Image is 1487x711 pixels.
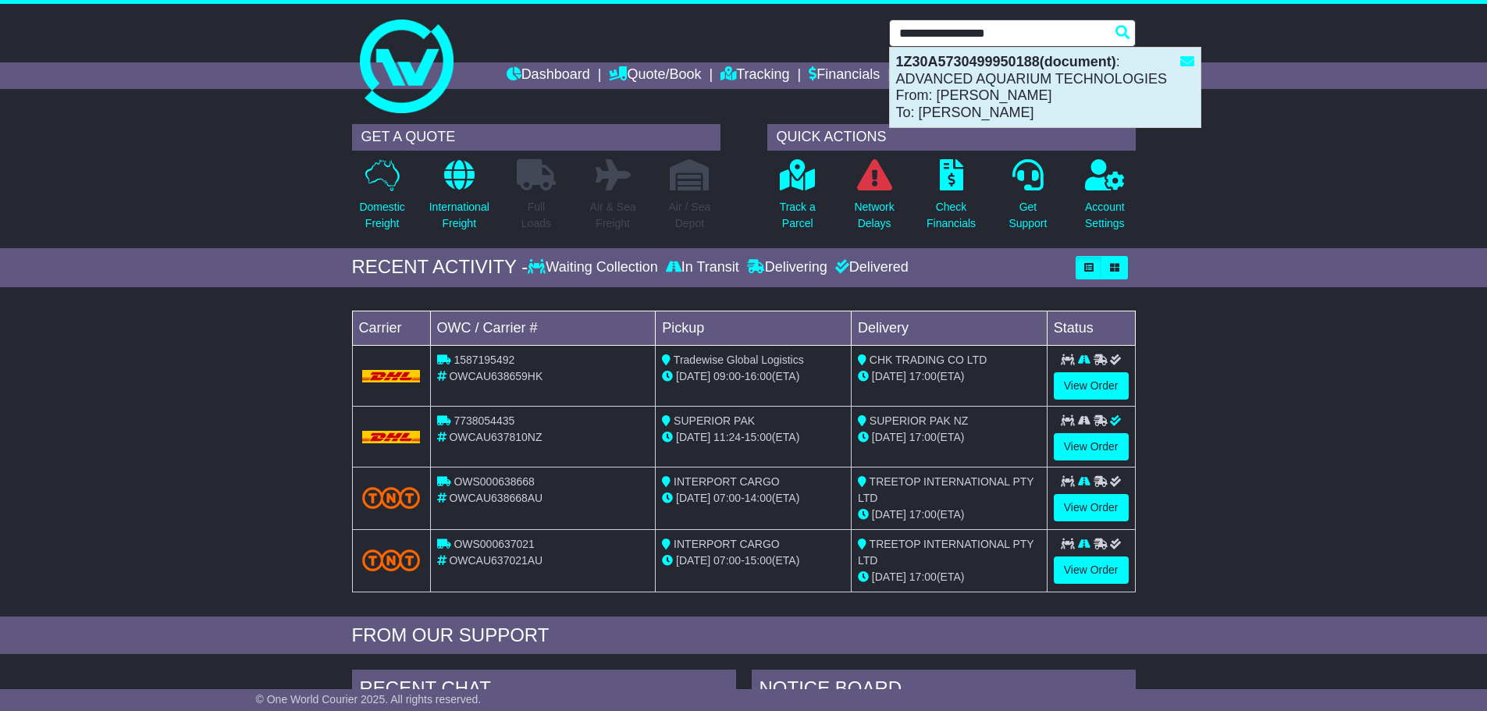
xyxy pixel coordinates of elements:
span: [DATE] [872,431,906,443]
span: [DATE] [676,492,710,504]
span: OWCAU638668AU [449,492,543,504]
div: (ETA) [858,569,1041,585]
span: 17:00 [909,571,937,583]
td: Carrier [352,311,430,345]
span: 17:00 [909,431,937,443]
img: DHL.png [362,431,421,443]
a: DomesticFreight [358,158,405,240]
a: InternationalFreight [429,158,490,240]
span: INTERPORT CARGO [674,475,780,488]
span: [DATE] [676,431,710,443]
span: 16:00 [745,370,772,382]
a: View Order [1054,494,1129,521]
a: Quote/Book [609,62,701,89]
span: OWS000637021 [454,538,535,550]
a: CheckFinancials [926,158,977,240]
img: TNT_Domestic.png [362,487,421,508]
span: INTERPORT CARGO [674,538,780,550]
span: 07:00 [713,554,741,567]
span: 15:00 [745,554,772,567]
a: View Order [1054,556,1129,584]
p: Track a Parcel [780,199,816,232]
span: TREETOP INTERNATIONAL PTY LTD [858,538,1033,567]
div: - (ETA) [662,429,845,446]
p: Air & Sea Freight [590,199,636,232]
span: [DATE] [872,571,906,583]
span: OWS000638668 [454,475,535,488]
td: Delivery [851,311,1047,345]
a: Financials [809,62,880,89]
span: 7738054435 [454,414,514,427]
img: TNT_Domestic.png [362,549,421,571]
a: View Order [1054,433,1129,460]
span: SUPERIOR PAK [674,414,755,427]
span: 14:00 [745,492,772,504]
p: Domestic Freight [359,199,404,232]
a: Track aParcel [779,158,816,240]
p: Network Delays [854,199,894,232]
div: GET A QUOTE [352,124,720,151]
span: OWCAU638659HK [449,370,543,382]
img: DHL.png [362,370,421,382]
span: 17:00 [909,508,937,521]
a: NetworkDelays [853,158,895,240]
p: Full Loads [517,199,556,232]
td: Pickup [656,311,852,345]
p: Get Support [1009,199,1047,232]
div: (ETA) [858,368,1041,385]
div: - (ETA) [662,553,845,569]
span: 11:24 [713,431,741,443]
span: Tradewise Global Logistics [674,354,804,366]
div: FROM OUR SUPPORT [352,624,1136,647]
strong: 1Z30A5730499950188(document) [896,54,1116,69]
span: OWCAU637810NZ [449,431,542,443]
a: Dashboard [507,62,590,89]
span: CHK TRADING CO LTD [870,354,987,366]
span: 17:00 [909,370,937,382]
p: International Freight [429,199,489,232]
p: Account Settings [1085,199,1125,232]
span: 09:00 [713,370,741,382]
span: OWCAU637021AU [449,554,543,567]
a: AccountSettings [1084,158,1126,240]
div: - (ETA) [662,368,845,385]
div: Delivered [831,259,909,276]
span: SUPERIOR PAK NZ [870,414,969,427]
a: View Order [1054,372,1129,400]
div: Waiting Collection [528,259,661,276]
a: Tracking [720,62,789,89]
div: RECENT ACTIVITY - [352,256,528,279]
span: 07:00 [713,492,741,504]
span: [DATE] [872,508,906,521]
td: Status [1047,311,1135,345]
div: QUICK ACTIONS [767,124,1136,151]
span: [DATE] [676,370,710,382]
span: [DATE] [872,370,906,382]
span: 1587195492 [454,354,514,366]
div: In Transit [662,259,743,276]
div: : ADVANCED AQUARIUM TECHNOLOGIES From: [PERSON_NAME] To: [PERSON_NAME] [890,48,1201,127]
span: TREETOP INTERNATIONAL PTY LTD [858,475,1033,504]
p: Check Financials [927,199,976,232]
p: Air / Sea Depot [669,199,711,232]
div: Delivering [743,259,831,276]
span: © One World Courier 2025. All rights reserved. [256,693,482,706]
span: 15:00 [745,431,772,443]
div: (ETA) [858,429,1041,446]
span: [DATE] [676,554,710,567]
td: OWC / Carrier # [430,311,656,345]
a: GetSupport [1008,158,1048,240]
div: (ETA) [858,507,1041,523]
div: - (ETA) [662,490,845,507]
